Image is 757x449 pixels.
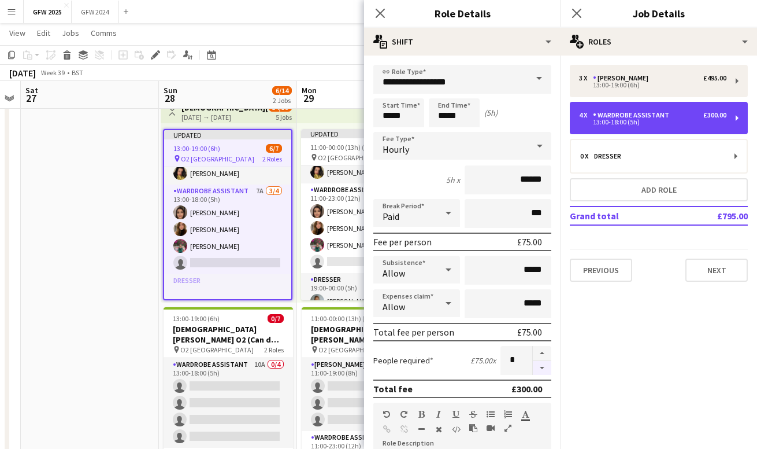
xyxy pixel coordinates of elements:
div: 13:00-18:00 (5h) [579,119,726,125]
span: Edit [37,28,50,38]
div: Shift [364,28,561,56]
span: 11:00-00:00 (13h) (Tue) [311,314,378,323]
app-job-card: Updated13:00-19:00 (6h)6/7 O2 [GEOGRAPHIC_DATA]2 Roles13:00-19:00 (6h)[PERSON_NAME][PERSON_NAME][... [163,129,292,300]
h3: [DEMOGRAPHIC_DATA][PERSON_NAME] O2 (Can do [DATE]) [302,324,431,345]
span: Comms [91,28,117,38]
div: 5h x [446,175,460,185]
div: Wardrobe Assistant [593,111,674,119]
span: 2 Roles [264,345,284,354]
a: Comms [86,25,121,41]
div: [DATE] → [DATE] [181,113,268,122]
button: Fullscreen [504,424,512,433]
div: £75.00 x [470,355,496,366]
td: £795.00 [679,207,748,225]
button: GFW 2024 [72,1,119,23]
a: View [5,25,30,41]
div: 3 x [579,74,593,82]
span: Week 39 [38,68,67,77]
span: Jobs [62,28,79,38]
button: Add role [570,178,748,201]
span: O2 [GEOGRAPHIC_DATA] [318,345,392,354]
app-card-role: Wardrobe Assistant10A0/413:00-18:00 (5h) [164,358,293,448]
button: Clear Formatting [435,425,443,434]
span: 28 [162,91,177,105]
button: Insert video [487,424,495,433]
span: O2 [GEOGRAPHIC_DATA] [318,153,391,162]
div: BST [72,68,83,77]
span: 6/7 [266,144,282,153]
span: 2 Roles [262,154,282,163]
span: 29 [300,91,317,105]
div: Dresser [594,152,626,160]
label: People required [373,355,433,366]
span: O2 [GEOGRAPHIC_DATA] [181,154,254,163]
button: Underline [452,410,460,419]
button: Ordered List [504,410,512,419]
button: Unordered List [487,410,495,419]
button: Paste as plain text [469,424,477,433]
button: HTML Code [452,425,460,434]
div: £300.00 [703,111,726,119]
button: Redo [400,410,408,419]
span: 6/14 [272,86,292,95]
button: Decrease [533,361,551,376]
div: Fee per person [373,236,432,248]
div: 5 jobs [276,112,292,122]
button: Horizontal Line [417,425,425,434]
a: Edit [32,25,55,41]
span: Sun [164,85,177,95]
button: Undo [383,410,391,419]
span: View [9,28,25,38]
h3: Job Details [561,6,757,21]
div: Total fee [373,383,413,395]
span: Hourly [383,143,409,155]
span: Allow [383,267,405,279]
span: Paid [383,211,399,222]
app-job-card: Updated11:00-00:00 (13h) (Tue)7/8 O2 [GEOGRAPHIC_DATA]3 Roles11:00-19:00 (8h)[PERSON_NAME][PERSON... [301,129,431,300]
button: Text Color [521,410,529,419]
div: £75.00 [517,236,542,248]
div: 2 Jobs [273,96,291,105]
span: 11:00-00:00 (13h) (Tue) [310,143,377,152]
button: Bold [417,410,425,419]
button: Italic [435,410,443,419]
div: £75.00 [517,326,542,338]
app-card-role: Wardrobe Assistant7A3/413:00-18:00 (5h)[PERSON_NAME][PERSON_NAME][PERSON_NAME] [164,185,291,274]
a: Jobs [57,25,84,41]
span: 13:00-19:00 (6h) [173,144,220,153]
span: 0/7 [268,314,284,323]
span: O2 [GEOGRAPHIC_DATA] [180,345,254,354]
h3: [DEMOGRAPHIC_DATA][PERSON_NAME] O2 (Can do [DATE]) [164,324,293,345]
span: Sat [25,85,38,95]
div: 4 x [579,111,593,119]
div: Total fee per person [373,326,454,338]
div: [DATE] [9,67,36,79]
div: Updated [301,129,431,138]
button: GFW 2025 [24,1,72,23]
td: Grand total [570,207,679,225]
div: Roles [561,28,757,56]
app-card-role-placeholder: Dresser [164,274,291,314]
span: 27 [24,91,38,105]
div: (5h) [484,108,498,118]
button: Previous [570,259,632,282]
app-card-role: [PERSON_NAME]8A0/311:00-19:00 (8h) [302,358,431,431]
app-card-role: Dresser1/119:00-00:00 (5h)[PERSON_NAME] [301,273,431,312]
span: 13:00-19:00 (6h) [173,314,220,323]
h3: Role Details [364,6,561,21]
div: £495.00 [703,74,726,82]
div: Updated [164,130,291,139]
div: 0 x [580,152,594,160]
app-card-role: Wardrobe Assistant7A3/411:00-23:00 (12h)[PERSON_NAME][PERSON_NAME][PERSON_NAME] [301,183,431,273]
div: £300.00 [511,383,542,395]
button: Next [685,259,748,282]
button: Strikethrough [469,410,477,419]
div: 13:00-19:00 (6h) [579,82,726,88]
span: Allow [383,301,405,312]
div: [PERSON_NAME] [593,74,653,82]
button: Increase [533,346,551,361]
span: Mon [302,85,317,95]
